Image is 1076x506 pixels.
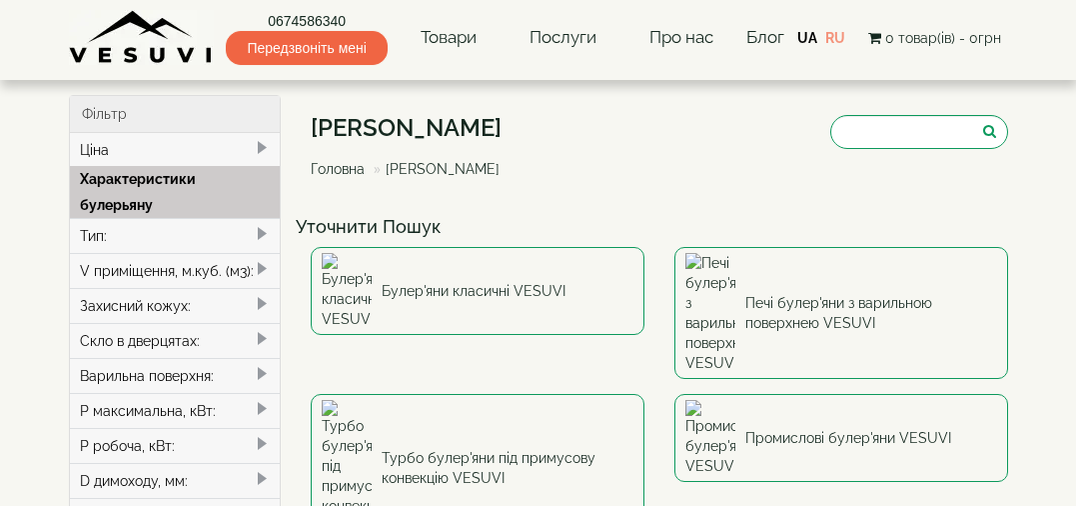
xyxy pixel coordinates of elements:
span: 0 товар(ів) - 0грн [885,30,1001,46]
img: Промислові булер'яни VESUVI [685,400,735,476]
a: Блог [746,27,784,47]
a: RU [825,30,845,46]
img: Завод VESUVI [69,10,214,65]
div: Ціна [70,133,281,167]
img: Булер'яни класичні VESUVI [322,253,372,329]
a: Послуги [510,15,616,61]
a: Печі булер'яни з варильною поверхнею VESUVI Печі булер'яни з варильною поверхнею VESUVI [674,247,1008,379]
div: Фільтр [70,96,281,133]
div: Варильна поверхня: [70,358,281,393]
img: Печі булер'яни з варильною поверхнею VESUVI [685,253,735,373]
a: Товари [401,15,497,61]
a: Головна [311,161,365,177]
span: Передзвоніть мені [226,31,387,65]
div: Тип: [70,218,281,253]
a: Про нас [629,15,733,61]
div: V приміщення, м.куб. (м3): [70,253,281,288]
div: D димоходу, мм: [70,463,281,498]
div: Характеристики булерьяну [70,166,281,218]
div: P робоча, кВт: [70,428,281,463]
div: P максимальна, кВт: [70,393,281,428]
a: UA [797,30,817,46]
h1: [PERSON_NAME] [311,115,515,141]
div: Захисний кожух: [70,288,281,323]
a: Булер'яни класичні VESUVI Булер'яни класичні VESUVI [311,247,644,335]
button: 0 товар(ів) - 0грн [862,27,1007,49]
a: Промислові булер'яни VESUVI Промислові булер'яни VESUVI [674,394,1008,482]
h4: Уточнити Пошук [296,217,1023,237]
a: 0674586340 [226,11,387,31]
div: Скло в дверцятах: [70,323,281,358]
li: [PERSON_NAME] [369,159,500,179]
